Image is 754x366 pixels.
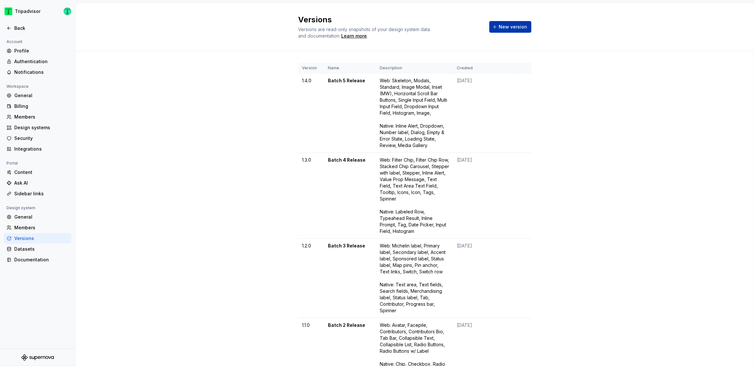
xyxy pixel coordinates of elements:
span: New version [499,24,527,30]
a: Ask AI [4,178,71,188]
button: TripadvisorThomas Dittmer [1,4,74,18]
div: Billing [14,103,69,109]
div: General [14,92,69,99]
a: Learn more [341,33,367,39]
img: Thomas Dittmer [64,7,71,15]
a: Versions [4,233,71,244]
div: Design systems [14,124,69,131]
td: Batch 4 Release [324,153,376,239]
a: General [4,90,71,101]
div: Notifications [14,69,69,75]
div: General [14,214,69,220]
a: Integrations [4,144,71,154]
td: Batch 3 Release [324,239,376,318]
a: Design systems [4,122,71,133]
th: Description [376,63,453,74]
a: Authentication [4,56,71,67]
div: Back [14,25,69,31]
td: [DATE] [453,153,515,239]
a: Notifications [4,67,71,77]
a: Members [4,112,71,122]
div: Sidebar links [14,190,69,197]
div: Workspace [4,83,31,90]
th: Version [298,63,324,74]
a: Datasets [4,244,71,254]
a: Security [4,133,71,143]
span: Versions are read-only snapshots of your design system data and documentation. [298,27,430,39]
div: Design system [4,204,38,212]
div: Tripadvisor [15,8,41,15]
a: Sidebar links [4,189,71,199]
td: [DATE] [453,239,515,318]
a: Billing [4,101,71,111]
td: [DATE] [453,74,515,153]
td: 1.4.0 [298,74,324,153]
td: 1.2.0 [298,239,324,318]
div: Web: Michelin label, Primary label, Secondary label, Accent label, Sponsored label, Status label,... [380,243,449,314]
div: Account [4,38,25,46]
th: Created [453,63,515,74]
div: Integrations [14,146,69,152]
div: Web: Skeleton, Modals, Standard, Image Modal, Inset (MW), Horizontal Scroll Bar Buttons, Single I... [380,77,449,149]
div: Portal [4,159,20,167]
div: Web: Filter Chip, Filter Chip Row, Stacked Chip Carousel, Stepper with label, Stepper, Inline Ale... [380,157,449,234]
span: . [340,34,368,39]
h2: Versions [298,15,481,25]
a: Documentation [4,255,71,265]
div: Authentication [14,58,69,65]
a: Content [4,167,71,177]
div: Members [14,114,69,120]
img: 0ed0e8b8-9446-497d-bad0-376821b19aa5.png [5,7,12,15]
a: Profile [4,46,71,56]
td: 1.3.0 [298,153,324,239]
div: Datasets [14,246,69,252]
svg: Supernova Logo [21,354,54,361]
div: Content [14,169,69,176]
div: Versions [14,235,69,242]
div: Profile [14,48,69,54]
div: Ask AI [14,180,69,186]
div: Documentation [14,257,69,263]
a: General [4,212,71,222]
a: Back [4,23,71,33]
a: Members [4,223,71,233]
div: Security [14,135,69,142]
th: Name [324,63,376,74]
button: New version [489,21,531,33]
td: Batch 5 Release [324,74,376,153]
div: Members [14,224,69,231]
